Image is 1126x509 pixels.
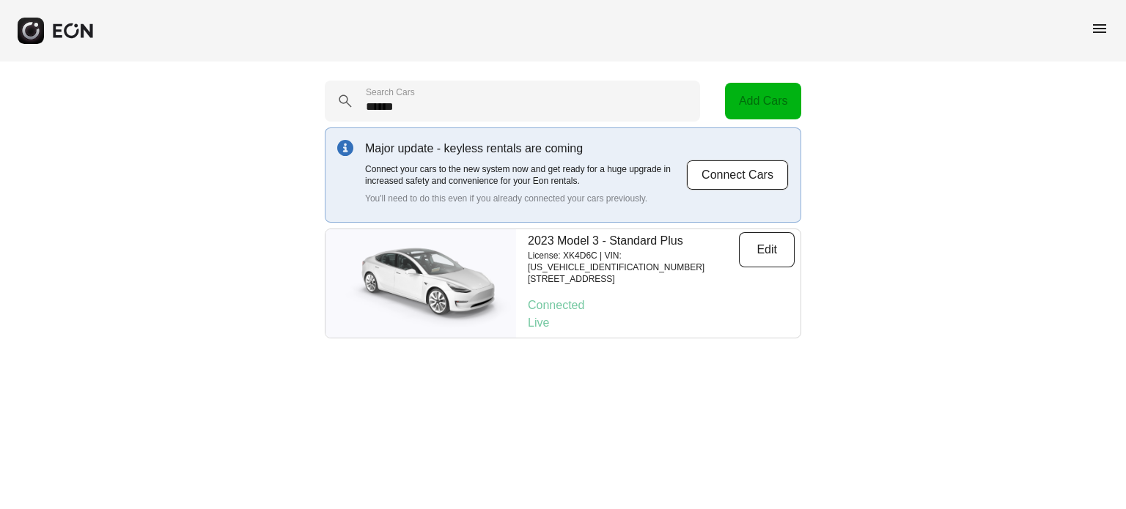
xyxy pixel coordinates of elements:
p: Connect your cars to the new system now and get ready for a huge upgrade in increased safety and ... [365,163,686,187]
button: Edit [739,232,795,267]
p: Live [528,314,795,332]
button: Connect Cars [686,160,789,190]
p: [STREET_ADDRESS] [528,273,739,285]
img: info [337,140,353,156]
p: Major update - keyless rentals are coming [365,140,686,157]
span: menu [1091,20,1108,37]
p: License: XK4D6C | VIN: [US_VEHICLE_IDENTIFICATION_NUMBER] [528,250,739,273]
img: car [325,236,516,331]
p: You'll need to do this even if you already connected your cars previously. [365,193,686,204]
p: Connected [528,297,795,314]
p: 2023 Model 3 - Standard Plus [528,232,739,250]
label: Search Cars [366,86,415,98]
